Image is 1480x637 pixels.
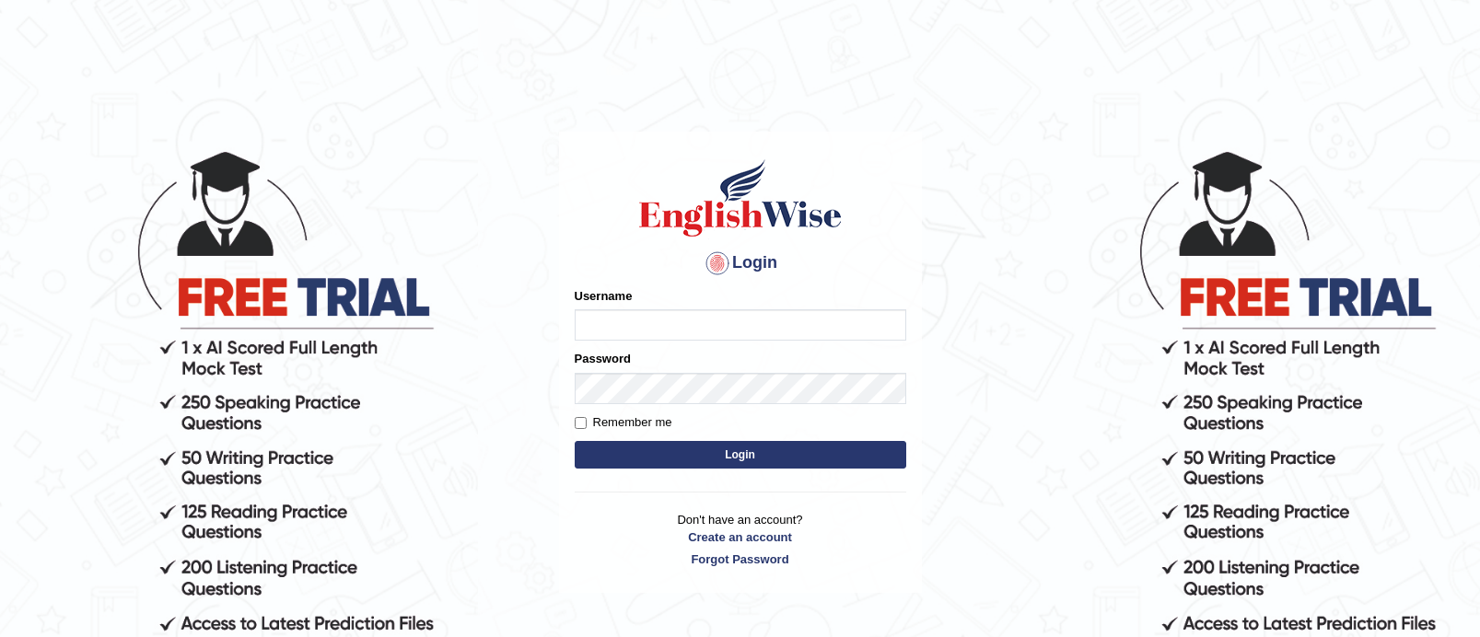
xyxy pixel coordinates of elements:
[575,249,906,278] h4: Login
[575,417,587,429] input: Remember me
[635,156,845,239] img: Logo of English Wise sign in for intelligent practice with AI
[575,511,906,568] p: Don't have an account?
[575,528,906,546] a: Create an account
[575,350,631,367] label: Password
[575,550,906,568] a: Forgot Password
[575,287,633,305] label: Username
[575,413,672,432] label: Remember me
[575,441,906,469] button: Login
